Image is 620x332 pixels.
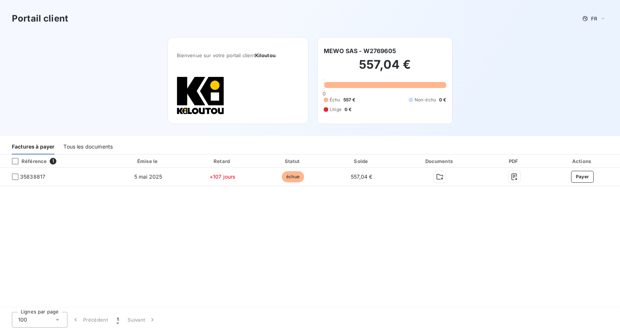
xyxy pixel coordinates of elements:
div: Factures à payer [12,139,55,154]
span: 1 [117,316,119,323]
span: Kiloutou [255,52,276,58]
h2: 557,04 € [324,57,446,79]
div: Statut [260,157,326,165]
button: Payer [571,171,594,183]
h3: Portail client [12,12,68,25]
div: Émise le [111,157,185,165]
span: 100 [18,316,27,323]
span: échue [282,171,304,182]
span: Échu [330,97,340,103]
div: Documents [397,157,482,165]
div: Tous les documents [63,139,113,154]
div: Retard [188,157,257,165]
button: 1 [112,312,123,328]
div: Solde [329,157,394,165]
span: +107 jours [210,173,236,180]
div: Référence [6,158,47,165]
span: 35838817 [20,173,45,180]
span: Litige [330,106,342,113]
h6: MEWO SAS - W2769605 [324,46,396,55]
div: PDF [485,157,543,165]
img: Company logo [177,76,224,115]
span: 5 mai 2025 [134,173,162,180]
span: 557,04 € [351,173,372,180]
span: Non-échu [415,97,436,103]
button: Suivant [123,312,161,328]
button: Précédent [67,312,112,328]
span: 0 € [439,97,446,103]
span: FR [591,16,597,22]
span: 557 € [343,97,356,103]
span: Bienvenue sur votre portail client . [177,52,299,58]
div: Actions [546,157,619,165]
span: 0 [323,91,326,97]
span: 0 € [344,106,352,113]
span: 1 [50,158,56,165]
